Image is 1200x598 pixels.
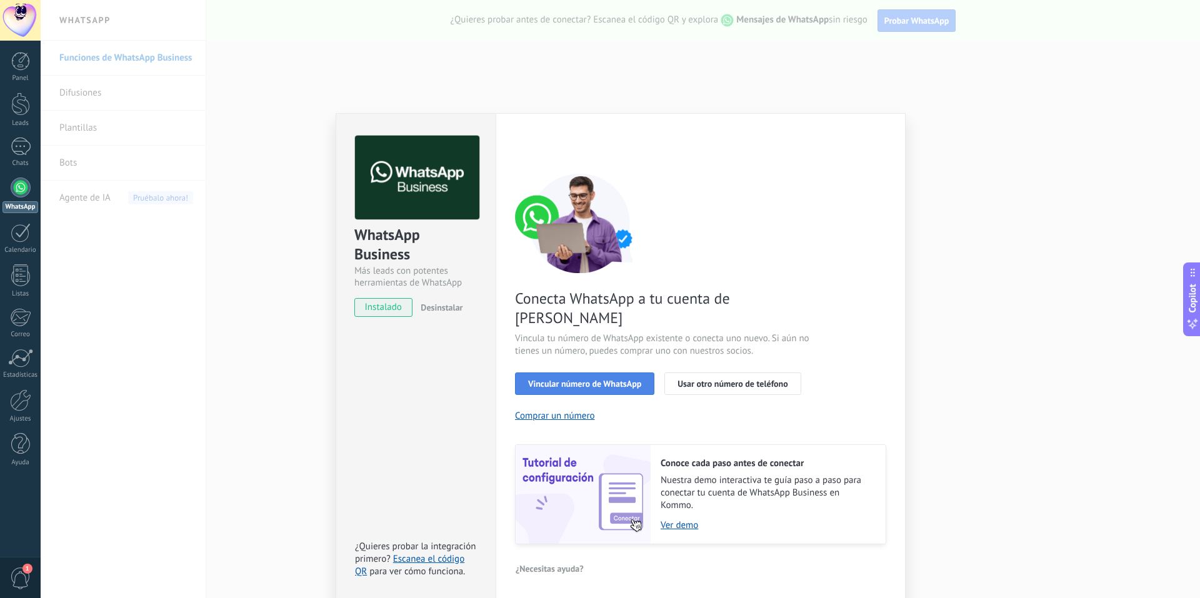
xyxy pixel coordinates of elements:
[528,379,641,388] span: Vincular número de WhatsApp
[661,474,873,512] span: Nuestra demo interactiva te guía paso a paso para conectar tu cuenta de WhatsApp Business en Kommo.
[515,289,812,327] span: Conecta WhatsApp a tu cuenta de [PERSON_NAME]
[416,298,462,317] button: Desinstalar
[515,372,654,395] button: Vincular número de WhatsApp
[515,559,584,578] button: ¿Necesitas ayuda?
[354,225,477,265] div: WhatsApp Business
[2,201,38,213] div: WhatsApp
[516,564,584,573] span: ¿Necesitas ayuda?
[355,553,464,577] a: Escanea el código QR
[661,519,873,531] a: Ver demo
[2,159,39,167] div: Chats
[2,119,39,127] div: Leads
[2,290,39,298] div: Listas
[2,331,39,339] div: Correo
[2,74,39,82] div: Panel
[515,410,595,422] button: Comprar un número
[355,541,476,565] span: ¿Quieres probar la integración primero?
[515,332,812,357] span: Vincula tu número de WhatsApp existente o conecta uno nuevo. Si aún no tienes un número, puedes c...
[661,457,873,469] h2: Conoce cada paso antes de conectar
[354,265,477,289] div: Más leads con potentes herramientas de WhatsApp
[1186,284,1199,312] span: Copilot
[369,566,465,577] span: para ver cómo funciona.
[2,246,39,254] div: Calendario
[421,302,462,313] span: Desinstalar
[2,371,39,379] div: Estadísticas
[355,298,412,317] span: instalado
[677,379,787,388] span: Usar otro número de teléfono
[515,173,646,273] img: connect number
[2,415,39,423] div: Ajustes
[664,372,801,395] button: Usar otro número de teléfono
[355,136,479,220] img: logo_main.png
[2,459,39,467] div: Ayuda
[22,564,32,574] span: 1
